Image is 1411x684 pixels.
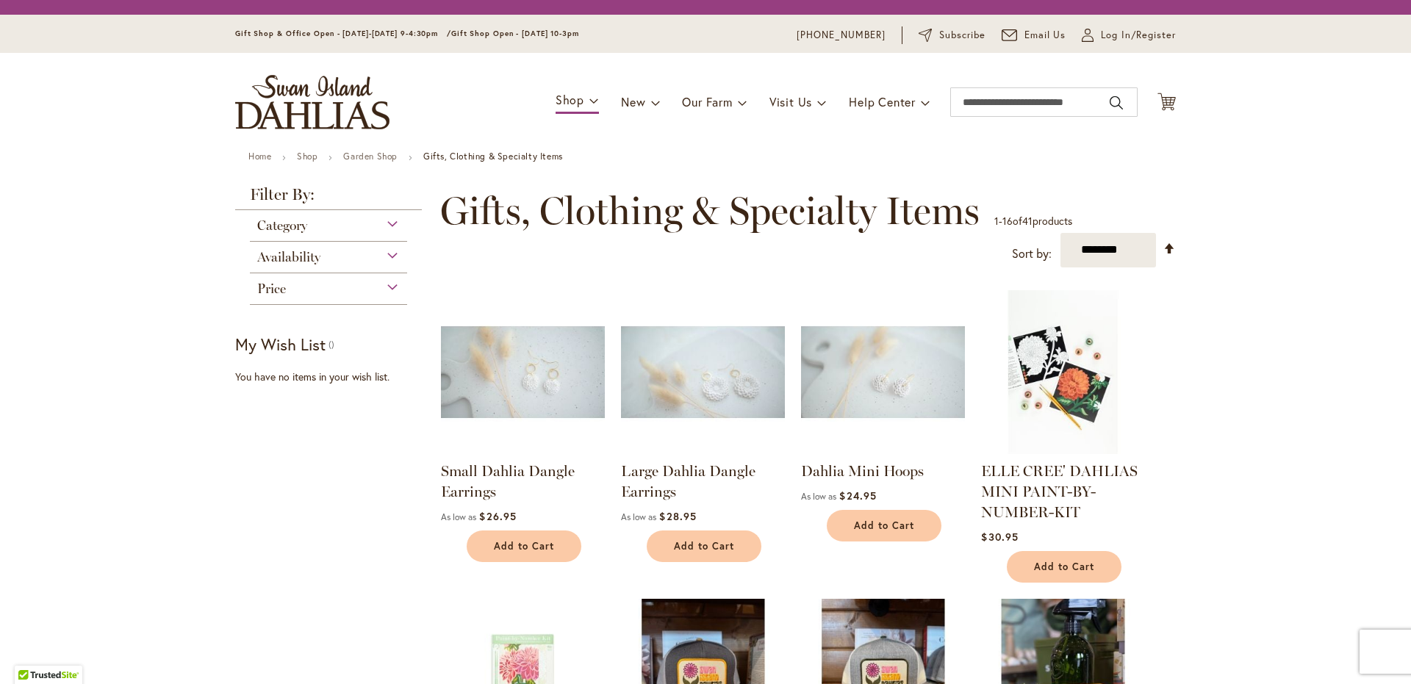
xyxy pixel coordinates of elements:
[494,540,554,552] span: Add to Cart
[659,509,696,523] span: $28.95
[769,94,812,109] span: Visit Us
[1110,91,1123,115] button: Search
[248,151,271,162] a: Home
[235,29,451,38] span: Gift Shop & Office Open - [DATE]-[DATE] 9-4:30pm /
[981,530,1018,544] span: $30.95
[682,94,732,109] span: Our Farm
[235,370,431,384] div: You have no items in your wish list.
[1002,214,1013,228] span: 16
[257,249,320,265] span: Availability
[801,462,924,480] a: Dahlia Mini Hoops
[479,509,516,523] span: $26.95
[423,151,563,162] strong: Gifts, Clothing & Specialty Items
[441,462,575,500] a: Small Dahlia Dangle Earrings
[451,29,579,38] span: Gift Shop Open - [DATE] 10-3pm
[801,290,965,454] img: Dahlia Mini Hoops
[939,28,985,43] span: Subscribe
[919,28,985,43] a: Subscribe
[1022,214,1033,228] span: 41
[1034,561,1094,573] span: Add to Cart
[647,530,761,562] button: Add to Cart
[674,540,734,552] span: Add to Cart
[621,511,656,522] span: As low as
[1024,28,1066,43] span: Email Us
[441,443,605,457] a: Small Dahlia Dangle Earrings
[801,443,965,457] a: Dahlia Mini Hoops
[235,334,326,355] strong: My Wish List
[257,281,286,297] span: Price
[981,462,1138,521] a: ELLE CREE' DAHLIAS MINI PAINT-BY-NUMBER-KIT
[994,214,999,228] span: 1
[1082,28,1176,43] a: Log In/Register
[1101,28,1176,43] span: Log In/Register
[1012,240,1052,267] label: Sort by:
[441,511,476,522] span: As low as
[801,491,836,502] span: As low as
[621,290,785,454] img: Large Dahlia Dangle Earrings
[621,94,645,109] span: New
[827,510,941,541] button: Add to Cart
[621,462,755,500] a: Large Dahlia Dangle Earrings
[839,489,876,503] span: $24.95
[1007,551,1121,583] button: Add to Cart
[257,217,307,234] span: Category
[1002,28,1066,43] a: Email Us
[994,209,1072,233] p: - of products
[849,94,916,109] span: Help Center
[235,187,422,210] strong: Filter By:
[467,530,581,562] button: Add to Cart
[981,443,1145,457] a: ELLE CREE' DAHLIAS MINI PAINT-BY-NUMBER-KIT
[343,151,398,162] a: Garden Shop
[441,290,605,454] img: Small Dahlia Dangle Earrings
[981,290,1145,454] img: ELLE CREE' DAHLIAS MINI PAINT-BY-NUMBER-KIT
[797,28,886,43] a: [PHONE_NUMBER]
[854,519,914,532] span: Add to Cart
[621,443,785,457] a: Large Dahlia Dangle Earrings
[556,92,584,107] span: Shop
[235,75,389,129] a: store logo
[440,189,980,233] span: Gifts, Clothing & Specialty Items
[297,151,317,162] a: Shop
